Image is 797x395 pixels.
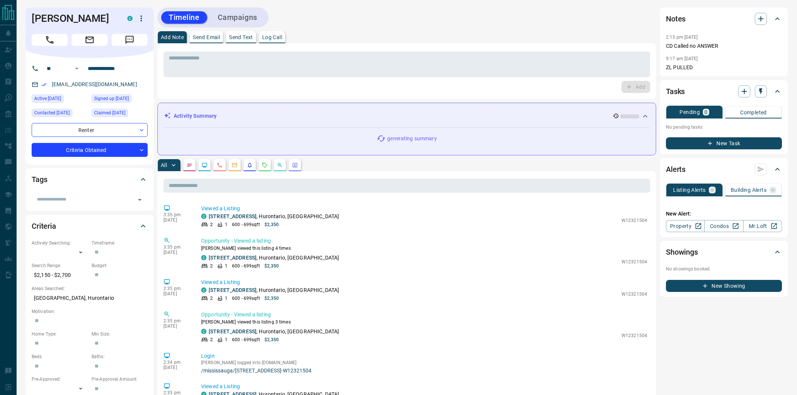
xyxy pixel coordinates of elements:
[92,94,148,105] div: Fri Jul 11 2025
[163,245,190,250] p: 3:35 pm
[210,263,213,269] p: 2
[163,365,190,370] p: [DATE]
[209,328,257,334] a: [STREET_ADDRESS]
[92,376,148,383] p: Pre-Approval Amount:
[161,11,207,24] button: Timeline
[32,240,88,246] p: Actively Searching:
[94,109,125,117] span: Claimed [DATE]
[201,255,206,260] div: condos.ca
[232,336,260,343] p: 600 - 699 sqft
[673,187,706,193] p: Listing Alerts
[743,220,782,232] a: Mr.Loft
[163,212,190,217] p: 3:35 pm
[163,291,190,296] p: [DATE]
[666,82,782,100] div: Tasks
[704,109,707,115] p: 0
[32,217,148,235] div: Criteria
[201,311,647,319] p: Opportunity - Viewed a listing
[277,162,283,168] svg: Opportunities
[209,254,339,262] p: , Hurontario, [GEOGRAPHIC_DATA]
[163,250,190,255] p: [DATE]
[210,11,265,24] button: Campaigns
[32,109,88,119] div: Mon Jul 14 2025
[32,285,148,292] p: Areas Searched:
[72,64,81,73] button: Open
[32,170,148,188] div: Tags
[174,112,217,120] p: Activity Summary
[232,162,238,168] svg: Emails
[262,35,282,40] p: Log Call
[210,336,213,343] p: 2
[41,82,47,87] svg: Email Verified
[262,162,268,168] svg: Requests
[666,220,705,232] a: Property
[209,213,257,219] a: [STREET_ADDRESS]
[201,237,647,245] p: Opportunity - Viewed a listing
[34,95,61,102] span: Active [DATE]
[232,221,260,228] p: 600 - 699 sqft
[666,56,698,61] p: 9:17 am [DATE]
[163,217,190,223] p: [DATE]
[217,162,223,168] svg: Calls
[666,137,782,149] button: New Task
[186,162,192,168] svg: Notes
[666,280,782,292] button: New Showing
[209,255,257,261] a: [STREET_ADDRESS]
[201,245,647,252] p: [PERSON_NAME] viewed this listing 4 times
[201,287,206,293] div: condos.ca
[264,295,279,302] p: $2,350
[666,122,782,133] p: No pending tasks
[32,262,88,269] p: Search Range:
[32,143,148,157] div: Criteria Obtained
[621,258,647,265] p: W12321504
[163,286,190,291] p: 2:35 pm
[32,308,148,315] p: Motivation:
[161,35,184,40] p: Add Note
[666,210,782,218] p: New Alert:
[32,331,88,337] p: Home Type:
[666,64,782,71] p: ZL PULLED
[34,109,70,117] span: Contacted [DATE]
[32,269,88,281] p: $2,150 - $2,700
[92,109,148,119] div: Mon Jul 14 2025
[193,35,220,40] p: Send Email
[134,194,145,205] button: Open
[72,34,108,46] span: Email
[209,286,339,294] p: , Hurontario, [GEOGRAPHIC_DATA]
[201,352,647,360] p: Login
[264,336,279,343] p: $2,350
[32,94,88,105] div: Tue Aug 12 2025
[202,162,208,168] svg: Lead Browsing Activity
[292,162,298,168] svg: Agent Actions
[163,360,190,365] p: 2:34 pm
[163,318,190,324] p: 2:35 pm
[32,220,56,232] h2: Criteria
[163,324,190,329] p: [DATE]
[264,221,279,228] p: $2,350
[666,35,698,40] p: 2:13 pm [DATE]
[666,246,698,258] h2: Showings
[666,10,782,28] div: Notes
[621,332,647,339] p: W12321504
[32,12,116,24] h1: [PERSON_NAME]
[740,110,767,115] p: Completed
[229,35,253,40] p: Send Text
[666,160,782,178] div: Alerts
[679,109,700,115] p: Pending
[666,163,686,175] h2: Alerts
[264,263,279,269] p: $2,350
[210,295,213,302] p: 2
[666,85,685,97] h2: Tasks
[666,13,686,25] h2: Notes
[225,221,227,228] p: 1
[621,291,647,298] p: W12321504
[225,263,227,269] p: 1
[201,205,647,213] p: Viewed a Listing
[52,81,137,87] a: [EMAIL_ADDRESS][DOMAIN_NAME]
[209,213,339,220] p: , Hurontario, [GEOGRAPHIC_DATA]
[127,16,133,21] div: condos.ca
[666,243,782,261] div: Showings
[232,295,260,302] p: 600 - 699 sqft
[210,221,213,228] p: 2
[32,376,88,383] p: Pre-Approved:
